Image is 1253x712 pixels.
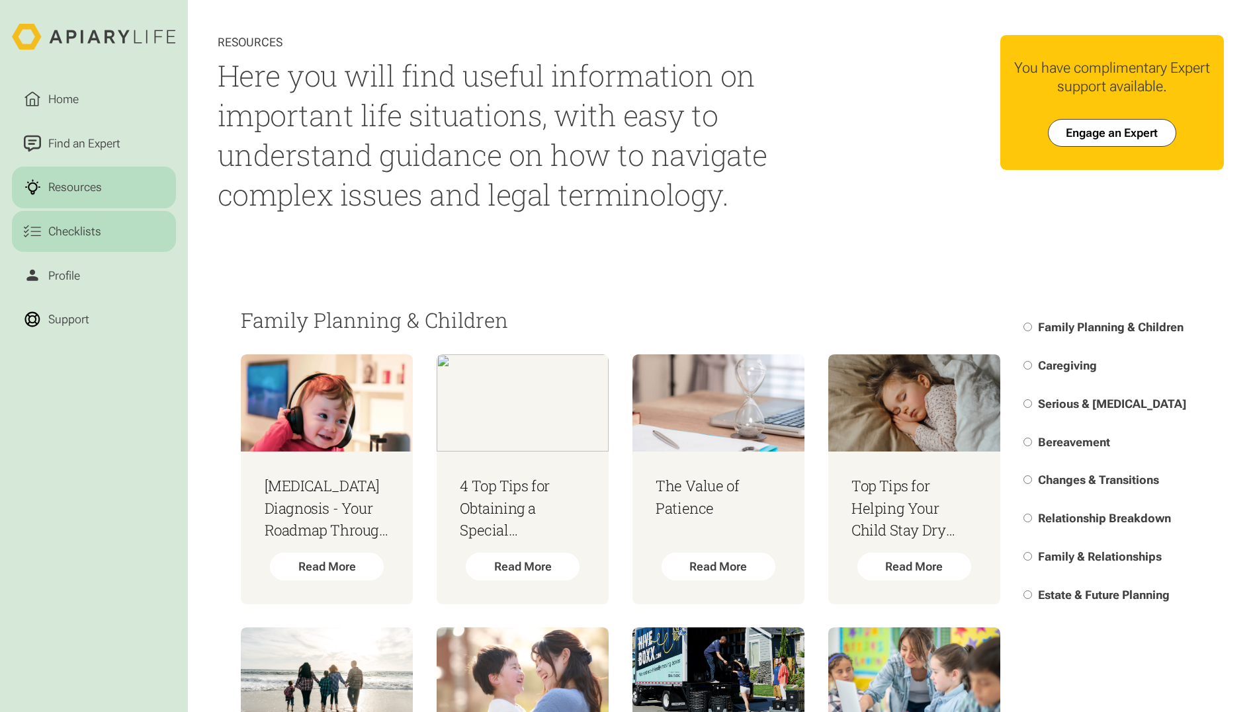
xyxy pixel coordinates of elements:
a: Resources [12,167,177,208]
input: Caregiving [1023,361,1032,370]
a: Support [12,299,177,340]
h2: Family Planning & Children [241,309,1000,331]
span: Caregiving [1038,359,1097,372]
span: Serious & [MEDICAL_DATA] [1038,397,1186,411]
input: Estate & Future Planning [1023,590,1032,599]
a: Find an Expert [12,123,177,164]
input: Family Planning & Children [1023,323,1032,331]
input: Relationship Breakdown [1023,514,1032,522]
div: Support [46,311,93,329]
a: Engage an Expert [1048,119,1176,147]
h3: The Value of Patience [656,475,781,519]
div: Checklists [46,223,105,241]
input: Family & Relationships [1023,552,1032,561]
span: Estate & Future Planning [1038,588,1170,602]
h3: Top Tips for Helping Your Child Stay Dry Through the Night [851,475,976,541]
span: Relationship Breakdown [1038,512,1171,525]
div: Read More [466,553,580,580]
div: Read More [857,553,971,580]
div: Read More [270,553,384,580]
a: Checklists [12,211,177,252]
a: 4 Top Tips for Obtaining a Special Educational Needs (SEN) DiagnosisRead More [437,354,609,604]
div: Resources [46,178,105,196]
div: You have complimentary Expert support available. [1012,59,1212,96]
div: Profile [46,266,83,284]
a: Top Tips for Helping Your Child Stay Dry Through the NightRead More [828,354,1000,604]
a: Home [12,79,177,120]
h3: [MEDICAL_DATA] Diagnosis - Your Roadmap Through the Early Days [265,475,390,541]
input: Bereavement [1023,438,1032,446]
span: Bereavement [1038,436,1110,449]
div: Home [46,91,82,108]
h1: Here you will find useful information on important life situations, with easy to understand guida... [218,56,782,214]
span: Family Planning & Children [1038,321,1184,334]
span: Changes & Transitions [1038,473,1159,487]
input: Serious & [MEDICAL_DATA] [1023,399,1032,408]
div: Resources [218,35,782,50]
div: Find an Expert [46,135,124,153]
input: Changes & Transitions [1023,475,1032,484]
a: The Value of PatienceRead More [632,354,804,604]
span: Family & Relationships [1038,550,1162,563]
h3: 4 Top Tips for Obtaining a Special Educational Needs (SEN) Diagnosis [460,475,585,541]
a: Profile [12,255,177,296]
a: [MEDICAL_DATA] Diagnosis - Your Roadmap Through the Early DaysRead More [241,354,413,604]
div: Read More [662,553,775,580]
